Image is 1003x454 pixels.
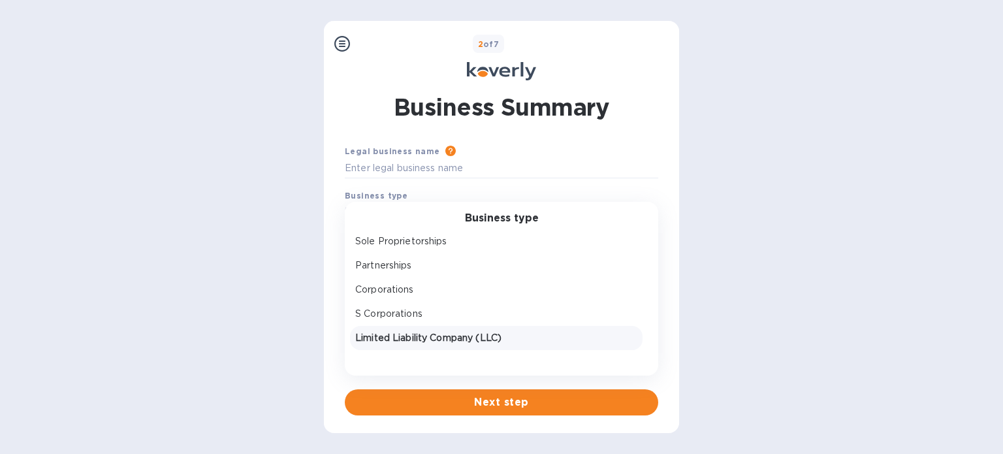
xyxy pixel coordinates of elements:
[345,159,658,178] input: Enter legal business name
[465,212,539,225] h3: Business type
[345,204,439,218] p: Select business type
[355,259,637,272] p: Partnerships
[478,39,500,49] b: of 7
[345,146,440,156] b: Legal business name
[345,191,407,201] b: Business type
[710,21,1003,454] iframe: Chat Widget
[355,283,637,297] p: Corporations
[478,39,483,49] span: 2
[394,91,609,123] h1: Business Summary
[355,395,648,410] span: Next step
[355,307,637,321] p: S Corporations
[355,331,637,345] p: Limited Liability Company (LLC)
[355,235,637,248] p: Sole Proprietorships
[345,389,658,415] button: Next step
